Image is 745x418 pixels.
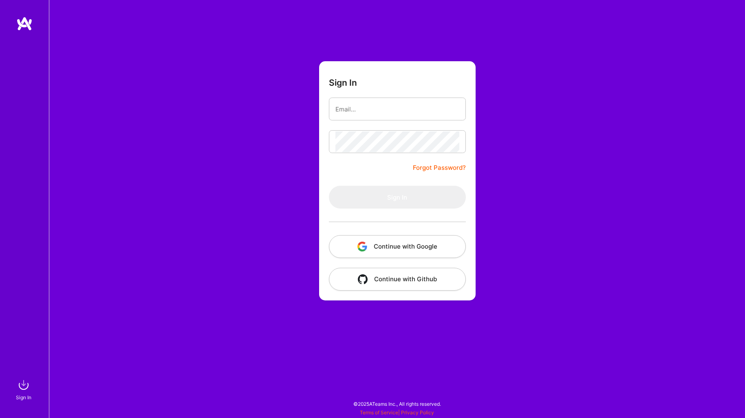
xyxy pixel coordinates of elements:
[15,377,32,393] img: sign in
[358,274,368,284] img: icon
[413,163,466,173] a: Forgot Password?
[357,242,367,251] img: icon
[335,99,459,120] input: Email...
[17,377,32,402] a: sign inSign In
[329,186,466,209] button: Sign In
[360,409,398,416] a: Terms of Service
[360,409,434,416] span: |
[401,409,434,416] a: Privacy Policy
[329,268,466,291] button: Continue with Github
[329,78,357,88] h3: Sign In
[16,393,31,402] div: Sign In
[329,235,466,258] button: Continue with Google
[49,394,745,414] div: © 2025 ATeams Inc., All rights reserved.
[16,16,33,31] img: logo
